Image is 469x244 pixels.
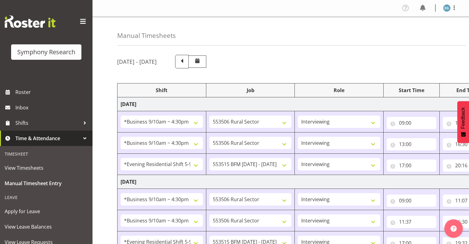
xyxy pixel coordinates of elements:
[5,163,88,173] span: View Timesheets
[2,160,91,176] a: View Timesheets
[387,138,436,150] input: Click to select...
[2,204,91,219] a: Apply for Leave
[117,58,157,65] h5: [DATE] - [DATE]
[2,191,91,204] div: Leave
[450,226,457,232] img: help-xxl-2.png
[387,194,436,207] input: Click to select...
[121,87,203,94] div: Shift
[15,103,89,112] span: Inbox
[387,87,436,94] div: Start Time
[5,222,88,231] span: View Leave Balances
[209,87,292,94] div: Job
[443,4,450,12] img: evelyn-gray1866.jpg
[2,148,91,160] div: Timesheet
[387,117,436,129] input: Click to select...
[387,159,436,172] input: Click to select...
[460,107,466,129] span: Feedback
[117,32,176,39] h4: Manual Timesheets
[2,219,91,234] a: View Leave Balances
[15,118,80,128] span: Shifts
[298,87,380,94] div: Role
[17,47,75,57] div: Symphony Research
[387,216,436,228] input: Click to select...
[5,15,56,28] img: Rosterit website logo
[15,134,80,143] span: Time & Attendance
[15,87,89,97] span: Roster
[457,101,469,143] button: Feedback - Show survey
[5,207,88,216] span: Apply for Leave
[5,179,88,188] span: Manual Timesheet Entry
[2,176,91,191] a: Manual Timesheet Entry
